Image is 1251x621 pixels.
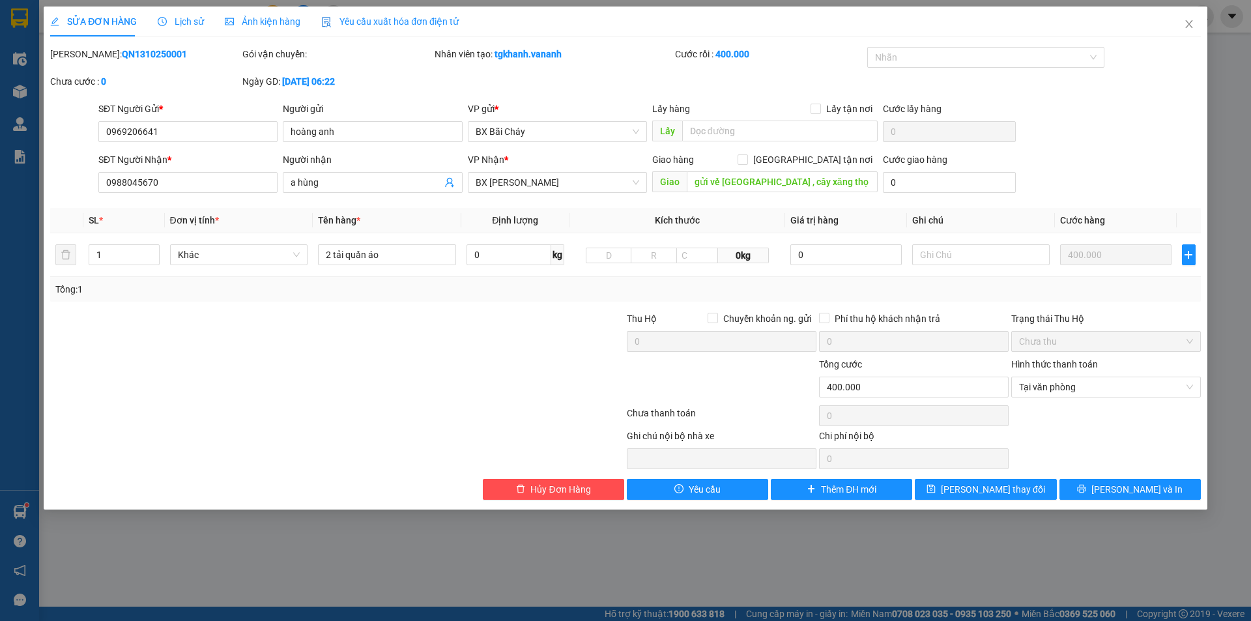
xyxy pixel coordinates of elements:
[318,244,456,265] input: VD: Bàn, Ghế
[476,173,639,192] span: BX Gia Lâm
[718,248,769,263] span: 0kg
[1011,359,1098,369] label: Hình thức thanh toán
[790,215,839,225] span: Giá trị hàng
[627,429,816,448] div: Ghi chú nội bộ nhà xe
[530,482,590,497] span: Hủy Đơn Hàng
[821,482,876,497] span: Thêm ĐH mới
[1059,479,1201,500] button: printer[PERSON_NAME] và In
[444,177,455,188] span: user-add
[321,16,459,27] span: Yêu cầu xuất hóa đơn điện tử
[1019,332,1193,351] span: Chưa thu
[35,76,140,86] span: bxe bãi8 cháy
[1011,311,1201,326] div: Trạng thái Thu Hộ
[819,359,862,369] span: Tổng cước
[821,102,878,116] span: Lấy tận nơi
[1060,215,1105,225] span: Cước hàng
[516,484,525,495] span: delete
[242,47,432,61] div: Gói vận chuyển:
[158,16,204,27] span: Lịch sử
[91,76,139,86] span: 0357345166
[50,17,59,26] span: edit
[101,76,106,87] b: 0
[689,482,721,497] span: Yêu cầu
[927,484,936,495] span: save
[98,152,278,167] div: SĐT Người Nhận
[883,172,1016,193] input: Cước giao hàng
[321,17,332,27] img: icon
[1077,484,1086,495] span: printer
[652,171,687,192] span: Giao
[652,104,690,114] span: Lấy hàng
[718,311,816,326] span: Chuyển khoản ng. gửi
[829,311,945,326] span: Phí thu hộ khách nhận trả
[57,50,147,70] span: 40 [PERSON_NAME] - [GEOGRAPHIC_DATA]
[676,248,718,263] input: C
[10,82,23,92] span: Gửi
[883,154,947,165] label: Cước giao hàng
[907,208,1056,233] th: Ghi chú
[283,152,462,167] div: Người nhận
[807,484,816,495] span: plus
[652,154,694,165] span: Giao hàng
[771,479,912,500] button: plusThêm ĐH mới
[715,49,749,59] b: 400.000
[10,16,54,61] img: logo
[98,102,278,116] div: SĐT Người Gửi
[483,479,624,500] button: deleteHủy Đơn Hàng
[631,248,677,263] input: R
[57,7,180,36] strong: CÔNG TY TNHH DV DU LỊCH HẢI VÂN TRAVEL - VÂN ANH EXPRESS
[99,38,147,48] strong: 1900088888
[225,17,234,26] span: picture
[586,248,632,263] input: D
[1184,19,1194,29] span: close
[1060,244,1171,265] input: 0
[1183,250,1195,260] span: plus
[50,47,240,61] div: [PERSON_NAME]:
[468,154,504,165] span: VP Nhận
[941,482,1045,497] span: [PERSON_NAME] thay đổi
[495,49,562,59] b: tgkhanh.vananh
[674,484,683,495] span: exclamation-circle
[687,171,878,192] input: Dọc đường
[225,16,300,27] span: Ảnh kiện hàng
[652,121,682,141] span: Lấy
[682,121,878,141] input: Dọc đường
[89,215,99,225] span: SL
[50,16,137,27] span: SỬA ĐƠN HÀNG
[655,215,700,225] span: Kích thước
[468,102,647,116] div: VP gửi
[122,49,187,59] b: QN1310250001
[492,215,538,225] span: Định lượng
[883,121,1016,142] input: Cước lấy hàng
[748,152,878,167] span: [GEOGRAPHIC_DATA] tận nơi
[915,479,1056,500] button: save[PERSON_NAME] thay đổi
[551,244,564,265] span: kg
[625,406,818,429] div: Chưa thanh toán
[35,88,86,98] span: BX Bãi Cháy
[476,122,639,141] span: BX Bãi Cháy
[1091,482,1183,497] span: [PERSON_NAME] và In
[819,429,1009,448] div: Chi phí nội bộ
[55,244,76,265] button: delete
[178,245,300,265] span: Khác
[55,282,483,296] div: Tổng: 1
[1171,7,1207,43] button: Close
[675,47,865,61] div: Cước rồi :
[435,47,672,61] div: Nhân viên tạo:
[883,104,942,114] label: Cước lấy hàng
[912,244,1050,265] input: Ghi Chú
[1182,244,1196,265] button: plus
[627,479,768,500] button: exclamation-circleYêu cầu
[283,102,462,116] div: Người gửi
[170,215,219,225] span: Đơn vị tính
[282,76,335,87] b: [DATE] 06:22
[57,38,147,48] span: HOTLINE :
[318,215,360,225] span: Tên hàng
[158,17,167,26] span: clock-circle
[627,313,657,324] span: Thu Hộ
[242,74,432,89] div: Ngày GD:
[1019,377,1193,397] span: Tại văn phòng
[50,74,240,89] div: Chưa cước :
